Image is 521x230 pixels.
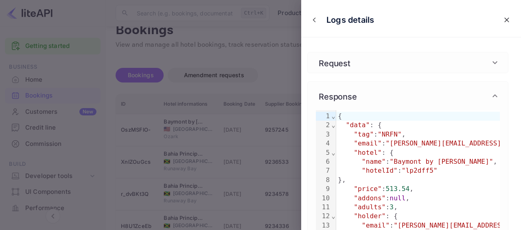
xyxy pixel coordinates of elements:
[346,121,370,129] span: "data"
[316,90,360,102] h6: Response
[362,158,386,165] span: "name"
[316,121,331,130] div: 2
[354,185,381,193] span: "price"
[354,203,385,211] span: "adults"
[354,149,381,156] span: "hotel"
[390,194,405,202] span: null
[499,13,514,27] button: close
[354,139,381,147] span: "email"
[316,176,331,184] div: 8
[331,212,336,220] span: Fold line
[354,212,385,220] span: "holder"
[316,184,331,193] div: 9
[378,130,402,138] span: "NRFN"
[331,112,336,120] span: Fold line
[362,221,390,229] span: "email"
[354,130,374,138] span: "tag"
[316,130,331,139] div: 3
[316,148,331,157] div: 5
[316,221,331,230] div: 13
[354,194,385,202] span: "addons"
[390,203,394,211] span: 3
[390,158,493,165] span: "Baymont by [PERSON_NAME]"
[308,14,320,26] button: close
[316,112,331,121] div: 1
[316,166,331,175] div: 7
[402,167,438,174] span: "lp2dff5"
[316,56,353,69] h6: Request
[316,194,331,203] div: 10
[316,212,331,221] div: 12
[386,185,410,193] span: 513.54
[316,139,331,148] div: 4
[316,203,331,212] div: 11
[326,14,374,26] p: Logs details
[331,121,336,129] span: Fold line
[308,82,508,110] div: Response
[308,52,508,73] div: Request
[331,149,336,156] span: Fold line
[316,157,331,166] div: 6
[362,167,398,174] span: "hotelId"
